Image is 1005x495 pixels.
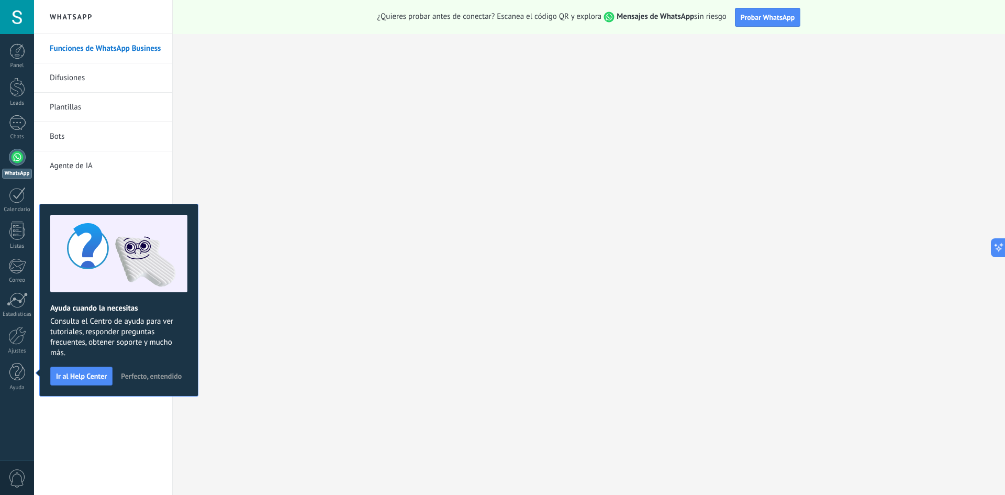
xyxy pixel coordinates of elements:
[2,100,32,107] div: Leads
[2,62,32,69] div: Panel
[2,277,32,284] div: Correo
[34,34,172,63] li: Funciones de WhatsApp Business
[2,206,32,213] div: Calendario
[2,243,32,250] div: Listas
[50,303,187,313] h2: Ayuda cuando la necesitas
[2,169,32,179] div: WhatsApp
[34,93,172,122] li: Plantillas
[50,63,162,93] a: Difusiones
[741,13,795,22] span: Probar WhatsApp
[56,372,107,380] span: Ir al Help Center
[617,12,694,21] strong: Mensajes de WhatsApp
[50,151,162,181] a: Agente de IA
[2,348,32,355] div: Ajustes
[34,122,172,151] li: Bots
[2,384,32,391] div: Ayuda
[116,368,186,384] button: Perfecto, entendido
[377,12,727,23] span: ¿Quieres probar antes de conectar? Escanea el código QR y explora sin riesgo
[50,93,162,122] a: Plantillas
[2,311,32,318] div: Estadísticas
[2,134,32,140] div: Chats
[34,151,172,180] li: Agente de IA
[50,367,113,386] button: Ir al Help Center
[735,8,801,27] button: Probar WhatsApp
[121,372,182,380] span: Perfecto, entendido
[34,63,172,93] li: Difusiones
[50,122,162,151] a: Bots
[50,34,162,63] a: Funciones de WhatsApp Business
[50,316,187,358] span: Consulta el Centro de ayuda para ver tutoriales, responder preguntas frecuentes, obtener soporte ...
